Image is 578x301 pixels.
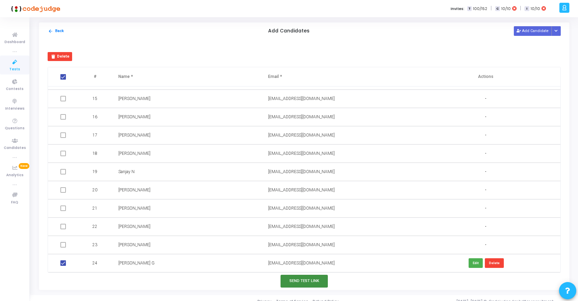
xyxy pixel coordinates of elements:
span: Dashboard [4,39,25,45]
span: [EMAIL_ADDRESS][DOMAIN_NAME] [268,114,335,119]
span: [PERSON_NAME] [118,96,150,101]
span: Sanjay N [118,169,135,174]
span: [EMAIL_ADDRESS][DOMAIN_NAME] [268,206,335,211]
span: 16 [92,114,97,120]
span: Interviews [5,106,25,112]
span: [EMAIL_ADDRESS][DOMAIN_NAME] [268,151,335,156]
span: 24 [92,260,97,266]
span: 18 [92,150,97,157]
button: Delete [48,52,72,61]
span: [PERSON_NAME] [118,133,150,138]
span: - [485,151,486,157]
span: Questions [5,126,25,131]
span: C [495,6,500,11]
button: Back [48,28,64,34]
span: 100/152 [473,6,487,12]
span: - [485,96,486,102]
span: New [19,163,29,169]
span: T [467,6,472,11]
span: [PERSON_NAME] G [118,261,155,265]
span: [PERSON_NAME] [118,151,150,156]
span: - [485,132,486,138]
th: # [80,67,111,87]
span: [EMAIL_ADDRESS][DOMAIN_NAME] [268,242,335,247]
span: 22 [92,223,97,230]
span: - [485,187,486,193]
span: - [485,242,486,248]
span: Contests [6,86,23,92]
span: Analytics [6,172,23,178]
span: 15 [92,96,97,102]
span: [EMAIL_ADDRESS][DOMAIN_NAME] [268,224,335,229]
button: Add Candidate [514,26,552,36]
div: Button group with nested dropdown [551,26,561,36]
span: | [520,5,521,12]
span: 20 [92,187,97,193]
span: - [485,169,486,175]
span: - [485,114,486,120]
span: [EMAIL_ADDRESS][DOMAIN_NAME] [268,188,335,192]
span: 23 [92,242,97,248]
span: [EMAIL_ADDRESS][DOMAIN_NAME] [268,169,335,174]
span: 10/10 [531,6,540,12]
span: Candidates [4,145,26,151]
th: Actions [411,67,560,87]
span: 10/10 [501,6,511,12]
span: [PERSON_NAME] [118,188,150,192]
button: Edit [469,258,483,268]
span: I [525,6,529,11]
span: [EMAIL_ADDRESS][DOMAIN_NAME] [268,261,335,265]
span: Tests [9,67,20,72]
img: logo [9,2,60,16]
span: - [485,205,486,211]
span: 17 [92,132,97,138]
span: - [485,224,486,230]
span: [PERSON_NAME] [118,224,150,229]
span: | [491,5,492,12]
span: 19 [92,169,97,175]
span: [PERSON_NAME] [118,242,150,247]
span: FAQ [11,200,18,205]
h5: Add Candidates [268,28,310,34]
span: 21 [92,205,97,211]
button: Delete [485,258,504,268]
button: Send Test Link [281,275,328,288]
th: Email * [261,67,411,87]
span: [PERSON_NAME] [118,206,150,211]
th: Name * [111,67,261,87]
label: Invites: [451,6,464,12]
span: [EMAIL_ADDRESS][DOMAIN_NAME] [268,96,335,101]
mat-icon: arrow_back [48,29,53,34]
span: [PERSON_NAME] [118,114,150,119]
span: [EMAIL_ADDRESS][DOMAIN_NAME] [268,133,335,138]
